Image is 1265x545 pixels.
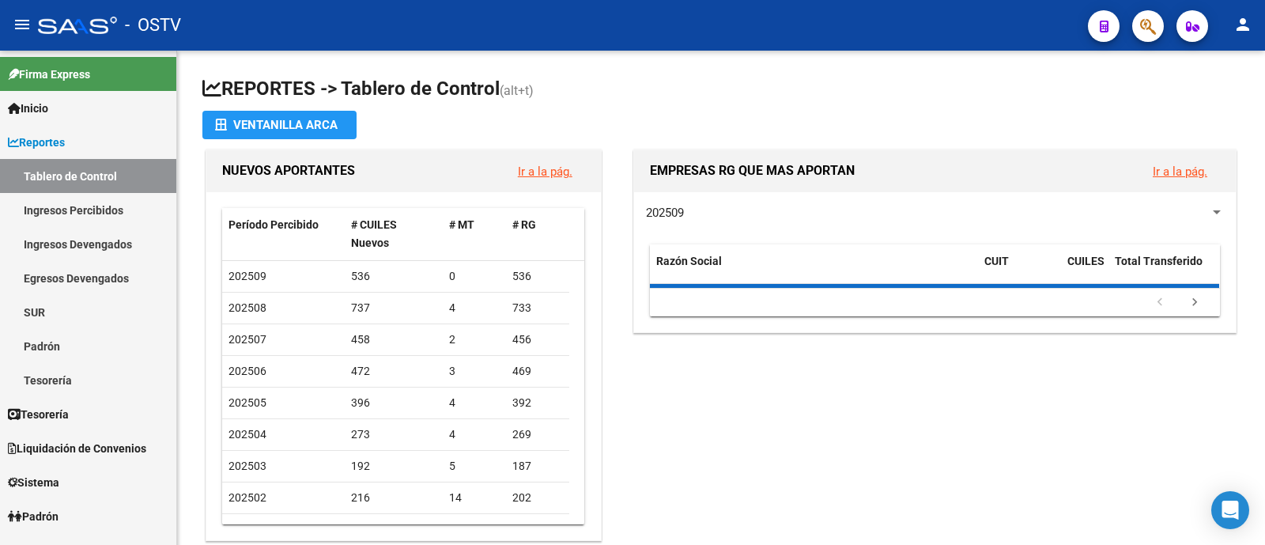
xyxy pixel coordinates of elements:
[351,267,437,286] div: 536
[512,299,563,317] div: 733
[1067,255,1105,267] span: CUILES
[1115,255,1203,267] span: Total Transferido
[984,255,1009,267] span: CUIT
[512,520,563,539] div: 320
[512,457,563,475] div: 187
[646,206,684,220] span: 202509
[1153,165,1207,179] a: Ir a la pág.
[228,460,266,472] span: 202503
[449,267,500,286] div: 0
[351,299,437,317] div: 737
[650,244,978,297] datatable-header-cell: Razón Social
[8,508,59,525] span: Padrón
[228,218,319,231] span: Período Percibido
[512,489,563,507] div: 202
[228,333,266,346] span: 202507
[512,331,563,349] div: 456
[228,270,266,282] span: 202509
[449,520,500,539] div: 82
[351,218,397,249] span: # CUILES Nuevos
[449,394,500,412] div: 4
[449,489,500,507] div: 14
[449,426,500,444] div: 4
[518,165,572,179] a: Ir a la pág.
[202,76,1240,104] h1: REPORTES -> Tablero de Control
[351,457,437,475] div: 192
[228,396,266,409] span: 202505
[1211,491,1249,529] div: Open Intercom Messenger
[228,491,266,504] span: 202502
[8,100,48,117] span: Inicio
[351,362,437,380] div: 472
[1108,244,1219,297] datatable-header-cell: Total Transferido
[506,208,569,260] datatable-header-cell: # RG
[512,394,563,412] div: 392
[512,362,563,380] div: 469
[351,394,437,412] div: 396
[512,267,563,286] div: 536
[351,426,437,444] div: 273
[8,440,146,457] span: Liquidación de Convenios
[125,8,181,43] span: - OSTV
[222,163,355,178] span: NUEVOS APORTANTES
[449,457,500,475] div: 5
[228,523,266,536] span: 202501
[13,15,32,34] mat-icon: menu
[1140,157,1220,186] button: Ir a la pág.
[1233,15,1252,34] mat-icon: person
[449,218,474,231] span: # MT
[351,520,437,539] div: 402
[1061,244,1108,297] datatable-header-cell: CUILES
[500,83,534,98] span: (alt+t)
[228,428,266,441] span: 202504
[978,244,1061,297] datatable-header-cell: CUIT
[505,157,585,186] button: Ir a la pág.
[228,301,266,314] span: 202508
[345,208,444,260] datatable-header-cell: # CUILES Nuevos
[512,426,563,444] div: 269
[449,362,500,380] div: 3
[8,66,90,83] span: Firma Express
[351,489,437,507] div: 216
[228,365,266,377] span: 202506
[215,111,344,139] div: Ventanilla ARCA
[449,331,500,349] div: 2
[650,163,855,178] span: EMPRESAS RG QUE MAS APORTAN
[202,111,357,139] button: Ventanilla ARCA
[351,331,437,349] div: 458
[1145,294,1175,312] a: go to previous page
[443,208,506,260] datatable-header-cell: # MT
[656,255,722,267] span: Razón Social
[8,406,69,423] span: Tesorería
[449,299,500,317] div: 4
[512,218,536,231] span: # RG
[8,134,65,151] span: Reportes
[1180,294,1210,312] a: go to next page
[8,474,59,491] span: Sistema
[222,208,345,260] datatable-header-cell: Período Percibido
